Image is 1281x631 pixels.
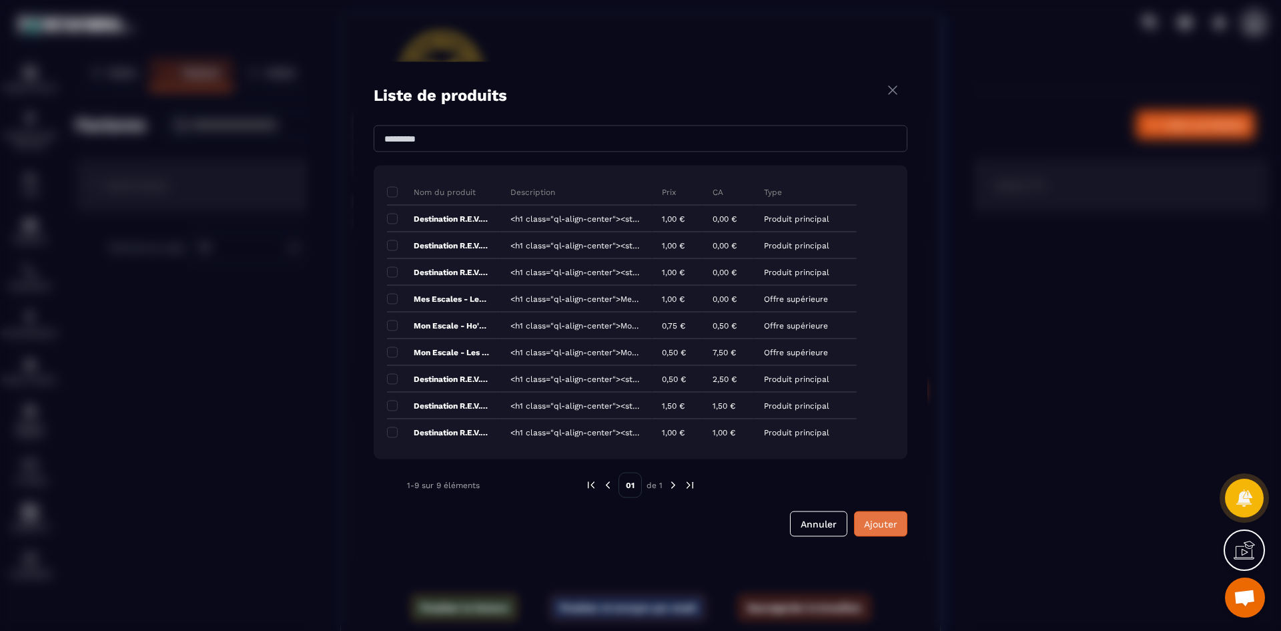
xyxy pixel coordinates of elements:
[387,240,490,250] p: Destination R.E.V.E - Soute Reclassement en Business Class
[387,320,490,331] p: Mon Escale - Ho'oponopono
[662,186,676,197] p: Prix
[387,373,490,384] p: Destination R.E.V.E - Voyage en Soute
[764,186,782,197] p: Type
[764,294,828,303] p: Offre supérieure
[387,427,490,437] p: Destination R.E.V.E - Voyage en Classe Éco
[885,81,901,98] img: close
[764,267,829,276] p: Produit principal
[667,479,679,491] img: next
[764,347,828,357] p: Offre supérieure
[374,81,507,108] h2: Liste de produits
[387,213,490,224] p: Destination R.E.V.E - Eco Reclassement en Business Class
[764,240,829,250] p: Produit principal
[764,321,828,330] p: Offre supérieure
[618,472,642,497] p: 01
[510,186,555,197] p: Description
[764,427,829,437] p: Produit principal
[854,511,907,536] button: Ajouter
[387,293,490,304] p: Mes Escales - Les chakras et Ho'oponopono
[387,186,476,197] p: Nom du produit
[647,479,663,490] p: de 1
[407,480,480,489] p: 1-9 sur 9 éléments
[764,214,829,223] p: Produit principal
[387,266,490,277] p: Destination R.E.V.E - Soute Reclassement en Classe Éco
[602,479,614,491] img: prev
[387,400,490,411] p: Destination R.E.V.E - Voyage en Business Class
[764,401,829,410] p: Produit principal
[1225,578,1265,618] div: Ouvrir le chat
[585,479,597,491] img: prev
[790,511,847,536] button: Annuler
[684,479,696,491] img: next
[713,186,723,197] p: CA
[387,347,490,357] p: Mon Escale - Les chakras
[764,374,829,383] p: Produit principal
[864,518,897,529] span: Ajouter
